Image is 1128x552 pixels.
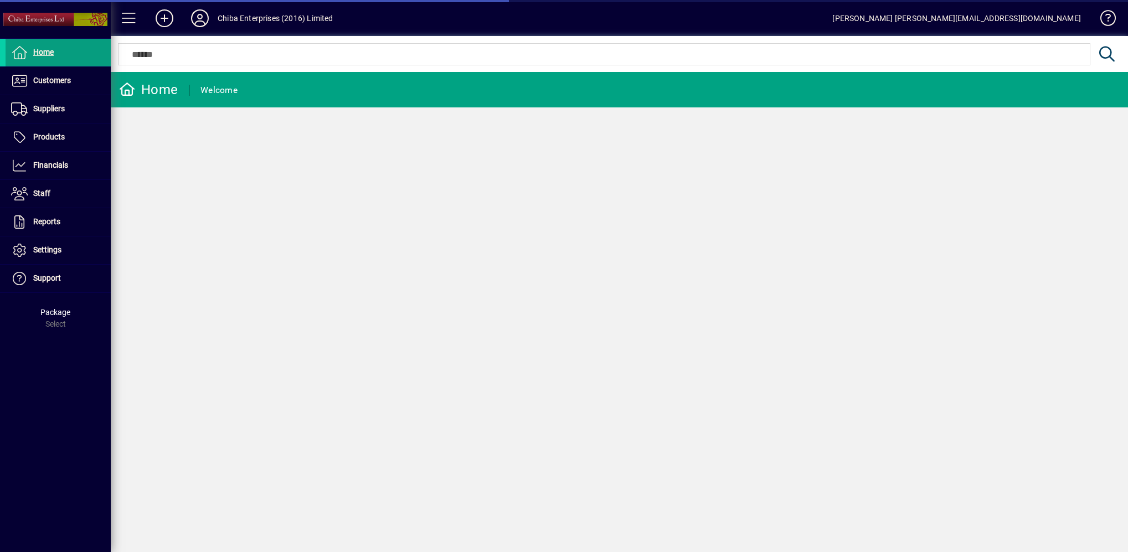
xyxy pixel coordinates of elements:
[33,217,60,226] span: Reports
[119,81,178,99] div: Home
[218,9,333,27] div: Chiba Enterprises (2016) Limited
[200,81,238,99] div: Welcome
[6,265,111,292] a: Support
[33,132,65,141] span: Products
[6,95,111,123] a: Suppliers
[6,152,111,179] a: Financials
[182,8,218,28] button: Profile
[6,67,111,95] a: Customers
[6,236,111,264] a: Settings
[33,245,61,254] span: Settings
[33,189,50,198] span: Staff
[33,48,54,56] span: Home
[1092,2,1114,38] a: Knowledge Base
[33,104,65,113] span: Suppliers
[33,161,68,169] span: Financials
[832,9,1081,27] div: [PERSON_NAME] [PERSON_NAME][EMAIL_ADDRESS][DOMAIN_NAME]
[33,76,71,85] span: Customers
[6,123,111,151] a: Products
[6,180,111,208] a: Staff
[40,308,70,317] span: Package
[6,208,111,236] a: Reports
[147,8,182,28] button: Add
[33,274,61,282] span: Support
